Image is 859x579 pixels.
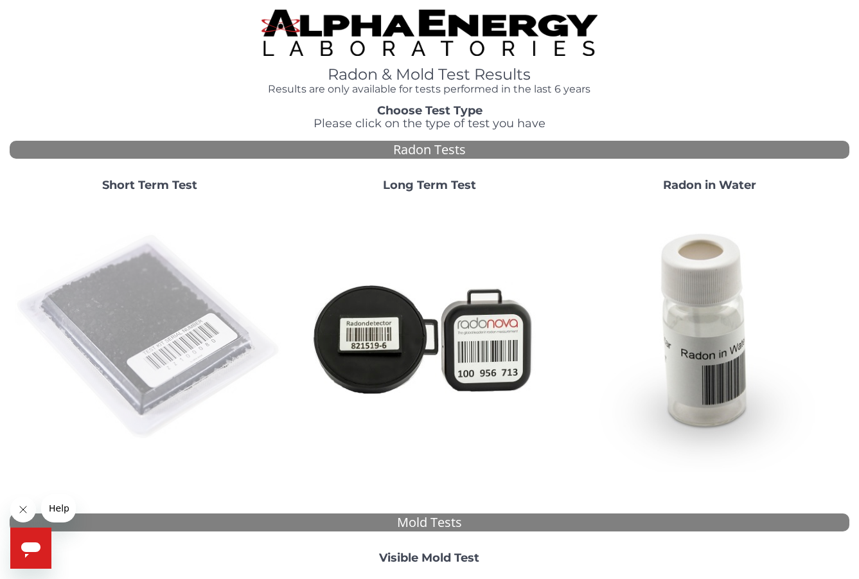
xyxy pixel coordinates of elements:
[10,497,36,522] iframe: Close message
[383,178,476,192] strong: Long Term Test
[379,551,479,565] strong: Visible Mold Test
[102,178,197,192] strong: Short Term Test
[10,528,51,569] iframe: Button to launch messaging window
[574,202,844,472] img: RadoninWater.jpg
[261,84,598,95] h4: Results are only available for tests performed in the last 6 years
[295,202,565,472] img: Radtrak2vsRadtrak3.jpg
[377,103,483,118] strong: Choose Test Type
[261,66,598,83] h1: Radon & Mold Test Results
[10,141,849,159] div: Radon Tests
[41,494,76,522] iframe: Message from company
[663,178,756,192] strong: Radon in Water
[261,10,598,56] img: TightCrop.jpg
[314,116,545,130] span: Please click on the type of test you have
[15,202,285,472] img: ShortTerm.jpg
[10,513,849,532] div: Mold Tests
